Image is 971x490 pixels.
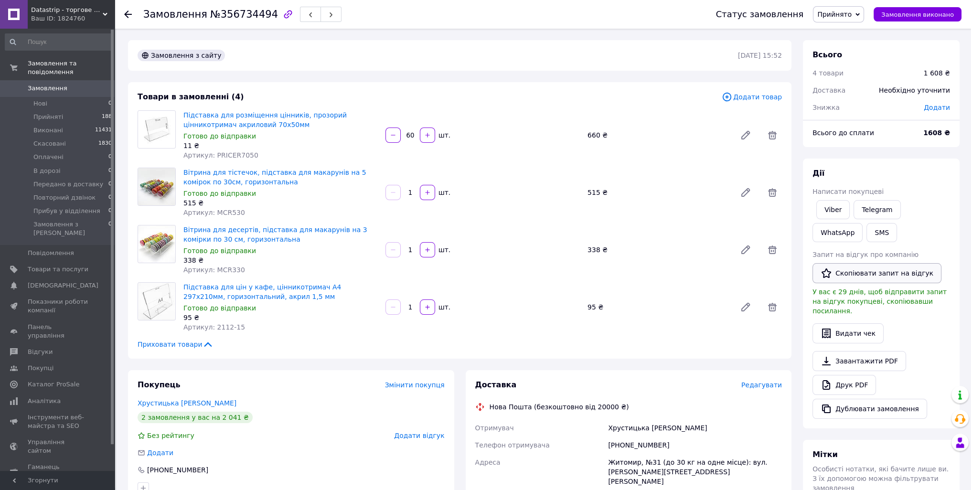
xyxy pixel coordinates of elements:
span: 11431 [95,126,112,135]
span: Прибув у відділення [33,207,100,215]
span: Передано в доставку [33,180,103,189]
span: 0 [108,180,112,189]
span: Доставка [812,86,845,94]
div: шт. [436,188,451,197]
span: 1830 [98,139,112,148]
span: Нові [33,99,47,108]
span: Видалити [763,126,782,145]
span: Datastrip - торгове обладнання для магазинів та кафе [31,6,103,14]
span: Повторний дзвінок [33,193,96,202]
div: Статус замовлення [716,10,804,19]
span: Додати товар [722,92,782,102]
img: Підставка для розміщення цінників, прозорий цінникотримач акриловий 70х50мм [138,111,175,148]
span: Знижка [812,104,840,111]
a: Telegram [854,200,900,219]
span: 0 [108,193,112,202]
a: Завантажити PDF [812,351,906,371]
span: Написати покупцеві [812,188,884,195]
div: 11 ₴ [183,141,378,150]
time: [DATE] 15:52 [738,52,782,59]
a: Вітрина для тістечок, підставка для макарунів на 5 комірок по 30см, горизонтальна [183,169,366,186]
div: Необхідно уточнити [873,80,956,101]
span: Телефон отримувача [475,441,550,449]
div: Ваш ID: 1824760 [31,14,115,23]
span: Скасовані [33,139,66,148]
span: 0 [108,167,112,175]
div: Нова Пошта (безкоштовно від 20000 ₴) [487,402,631,412]
div: 1 608 ₴ [924,68,950,78]
span: Приховати товари [138,340,213,349]
span: Гаманець компанії [28,463,88,480]
span: Додати відгук [394,432,444,439]
span: Покупець [138,380,181,389]
span: 188 [102,113,112,121]
span: Артикул: PRICER7050 [183,151,258,159]
span: Товари в замовленні (4) [138,92,244,101]
input: Пошук [5,33,113,51]
span: Доставка [475,380,517,389]
div: 660 ₴ [584,128,732,142]
span: Готово до відправки [183,132,256,140]
span: №356734494 [210,9,278,20]
span: Готово до відправки [183,190,256,197]
a: Підставка для цін у кафе, цінникотримач А4 297х210мм, горизонтальний, акрил 1,5 мм [183,283,341,300]
div: Хрустицька [PERSON_NAME] [606,419,784,437]
span: Замовлення з [PERSON_NAME] [33,220,108,237]
img: Підставка для цін у кафе, цінникотримач А4 297х210мм, горизонтальний, акрил 1,5 мм [138,283,175,320]
a: Редагувати [736,126,755,145]
span: Виконані [33,126,63,135]
div: 2 замовлення у вас на 2 041 ₴ [138,412,253,423]
span: Замовлення [28,84,67,93]
span: Управління сайтом [28,438,88,455]
span: Товари та послуги [28,265,88,274]
span: Повідомлення [28,249,74,257]
div: [PHONE_NUMBER] [146,465,209,475]
div: 338 ₴ [584,243,732,256]
a: Viber [816,200,850,219]
span: 0 [108,207,112,215]
span: Запит на відгук про компанію [812,251,918,258]
button: Видати чек [812,323,884,343]
span: Прийнято [817,11,852,18]
span: Отримувач [475,424,514,432]
span: Артикул: 2112-15 [183,323,245,331]
a: WhatsApp [812,223,863,242]
span: В дорозі [33,167,61,175]
div: шт. [436,302,451,312]
span: Артикул: MCR530 [183,209,245,216]
span: Оплачені [33,153,64,161]
span: У вас є 29 днів, щоб відправити запит на відгук покупцеві, скопіювавши посилання. [812,288,947,315]
span: Додати [924,104,950,111]
span: Артикул: MCR330 [183,266,245,274]
div: 95 ₴ [183,313,378,322]
a: Підставка для розміщення цінників, прозорий цінникотримач акриловий 70х50мм [183,111,347,128]
span: Каталог ProSale [28,380,79,389]
img: Вітрина для тістечок, підставка для макарунів на 5 комірок по 30см, горизонтальна [138,168,175,205]
div: Житомир, №31 (до 30 кг на одне місце): вул. [PERSON_NAME][STREET_ADDRESS][PERSON_NAME] [606,454,784,490]
span: 0 [108,220,112,237]
span: Адреса [475,458,501,466]
button: Замовлення виконано [874,7,961,21]
div: Повернутися назад [124,10,132,19]
span: Дії [812,169,824,178]
button: Скопіювати запит на відгук [812,263,941,283]
span: Змінити покупця [385,381,445,389]
span: 0 [108,99,112,108]
span: Без рейтингу [147,432,194,439]
a: Друк PDF [812,375,876,395]
span: Замовлення та повідомлення [28,59,115,76]
span: Замовлення [143,9,207,20]
span: Видалити [763,298,782,317]
b: 1608 ₴ [923,129,950,137]
span: Прийняті [33,113,63,121]
span: Інструменти веб-майстра та SEO [28,413,88,430]
a: Вітрина для десертів, підставка для макарунів на 3 комірки по 30 см, горизонтальна [183,226,367,243]
button: SMS [866,223,897,242]
button: Дублювати замовлення [812,399,927,419]
div: Замовлення з сайту [138,50,225,61]
span: Всього [812,50,842,59]
div: 515 ₴ [183,198,378,208]
div: 95 ₴ [584,300,732,314]
span: Всього до сплати [812,129,874,137]
div: 515 ₴ [584,186,732,199]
